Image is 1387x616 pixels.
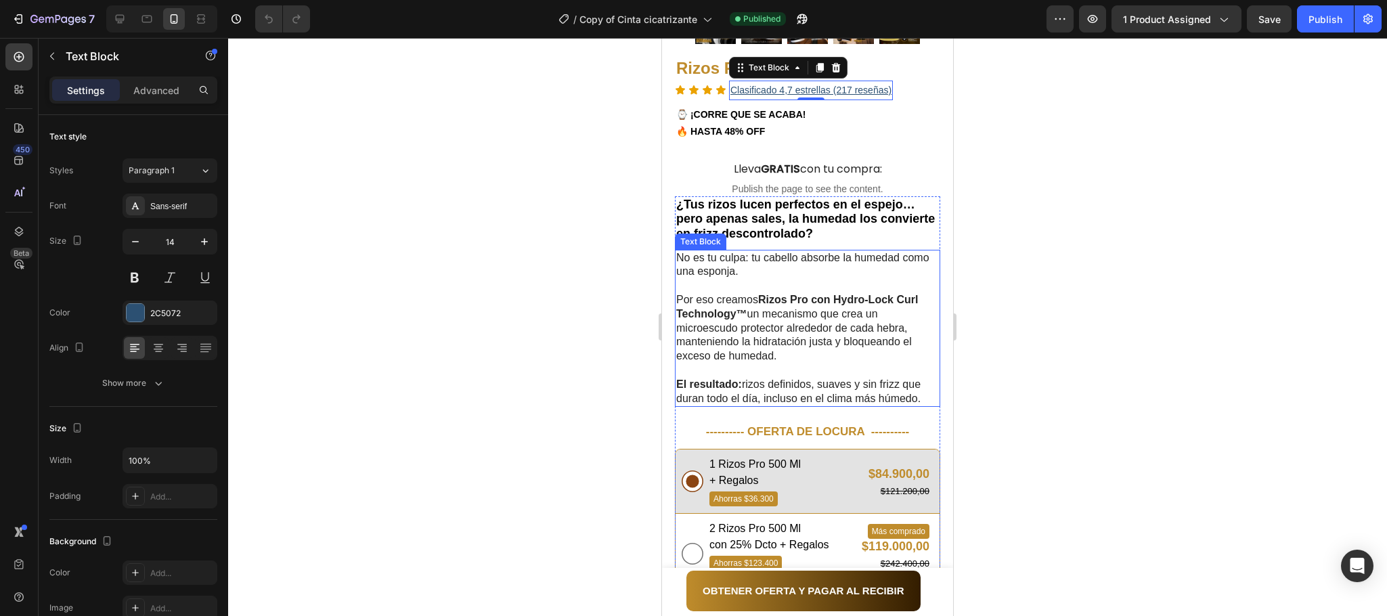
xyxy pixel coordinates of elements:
input: Auto [123,448,217,472]
button: Publish [1297,5,1354,32]
div: Size [49,232,85,250]
div: Add... [150,567,214,579]
div: Font [49,200,66,212]
p: Text Block [66,48,181,64]
div: Image [49,602,73,614]
p: Settings [67,83,105,97]
div: Open Intercom Messenger [1341,550,1373,582]
span: Copy of Cinta cicatrizante [579,12,697,26]
div: Color [49,307,70,319]
span: / [573,12,577,26]
div: Padding [49,490,81,502]
div: 450 [13,144,32,155]
button: Save [1247,5,1292,32]
div: Publish [1308,12,1342,26]
div: Sans-serif [150,200,214,213]
span: Published [743,13,780,25]
span: Save [1258,14,1281,25]
div: Beta [10,248,32,259]
div: Align [49,339,87,357]
span: Paragraph 1 [129,164,175,177]
div: Size [49,420,85,438]
div: Add... [150,491,214,503]
div: Color [49,567,70,579]
p: 7 [89,11,95,27]
iframe: Design area [662,38,953,616]
button: 1 product assigned [1111,5,1241,32]
div: Undo/Redo [255,5,310,32]
div: Show more [102,376,165,390]
div: Width [49,454,72,466]
button: Paragraph 1 [123,158,217,183]
span: 1 product assigned [1123,12,1211,26]
div: Styles [49,164,73,177]
div: Text style [49,131,87,143]
div: Add... [150,602,214,615]
button: 7 [5,5,101,32]
p: Advanced [133,83,179,97]
div: Background [49,533,115,551]
div: 2C5072 [150,307,214,320]
button: Show more [49,371,217,395]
